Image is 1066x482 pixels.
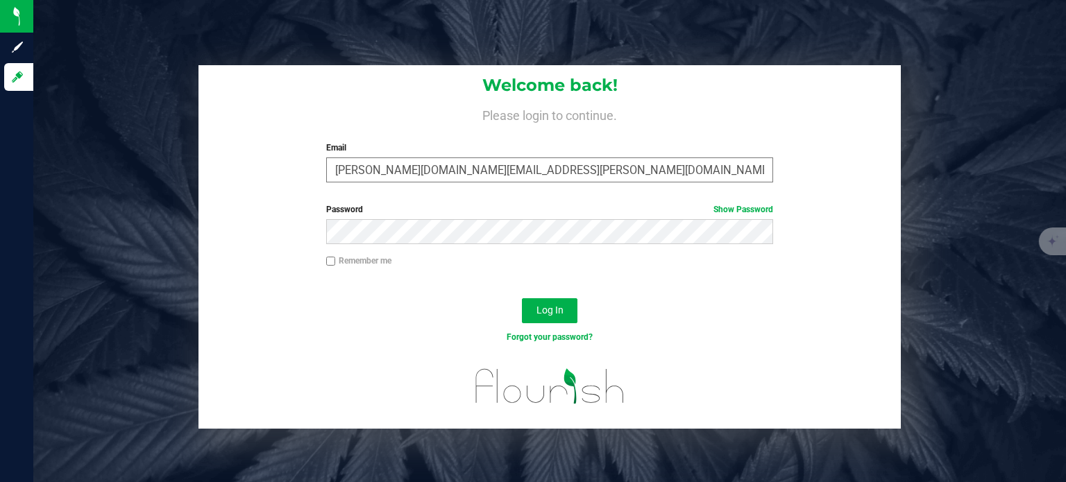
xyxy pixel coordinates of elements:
[326,255,391,267] label: Remember me
[326,205,363,214] span: Password
[713,205,773,214] a: Show Password
[536,304,564,316] span: Log In
[326,141,774,154] label: Email
[326,257,336,266] input: Remember me
[198,105,901,122] h4: Please login to continue.
[10,40,24,54] inline-svg: Sign up
[507,332,593,342] a: Forgot your password?
[522,298,577,323] button: Log In
[10,70,24,84] inline-svg: Log in
[198,76,901,94] h1: Welcome back!
[462,358,638,414] img: flourish_logo.svg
